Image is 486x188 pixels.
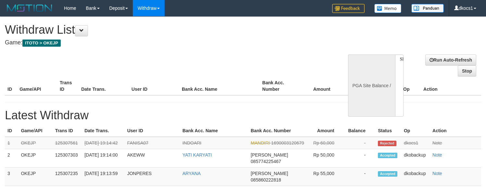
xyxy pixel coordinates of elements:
th: Date Trans. [82,125,125,137]
span: 085860222818 [251,177,281,182]
td: [DATE] 19:14:00 [82,149,125,168]
th: Bank Acc. Name [179,77,260,95]
th: Amount [307,125,344,137]
span: Accepted [378,153,397,158]
td: - [344,137,375,149]
th: Action [430,125,481,137]
td: 125307303 [53,149,82,168]
th: Bank Acc. Number [248,125,307,137]
td: Rp 55,000 [307,168,344,186]
img: panduan.png [411,4,444,13]
a: Note [432,171,442,176]
td: OKEJP [18,168,52,186]
th: Game/API [17,77,57,95]
a: ARYANA [182,171,201,176]
td: [DATE] 19:13:59 [82,168,125,186]
th: Trans ID [57,77,79,95]
h1: Latest Withdraw [5,109,481,122]
a: INDOARI [182,140,201,146]
span: Accepted [378,171,397,177]
td: OKEJP [18,149,52,168]
th: Op [401,77,421,95]
td: AKEWW [125,149,180,168]
th: User ID [125,125,180,137]
th: Balance [344,125,375,137]
td: 125307561 [53,137,82,149]
a: YATI KARYATI [182,152,212,158]
th: ID [5,125,18,137]
th: Bank Acc. Number [260,77,300,95]
a: Note [432,152,442,158]
th: Action [421,77,481,95]
h4: Game: [5,40,318,46]
th: Game/API [18,125,52,137]
span: MANDIRI [251,140,270,146]
th: Trans ID [53,125,82,137]
span: 1690003120679 [271,140,304,146]
div: PGA Site Balance / [348,54,395,117]
a: Note [432,140,442,146]
td: Rp 50,000 [307,149,344,168]
a: Run Auto-Refresh [425,54,476,65]
th: Op [401,125,430,137]
span: [PERSON_NAME] [251,171,288,176]
td: [DATE] 19:14:42 [82,137,125,149]
td: 1 [5,137,18,149]
img: Feedback.jpg [332,4,365,13]
a: Stop [458,65,476,76]
img: Button%20Memo.svg [374,4,402,13]
td: 2 [5,149,18,168]
td: dkobackup [401,168,430,186]
td: Rp 60,000 [307,137,344,149]
td: dkocs1 [401,137,430,149]
span: Rejected [378,141,396,146]
h1: Withdraw List [5,23,318,36]
span: [PERSON_NAME] [251,152,288,158]
span: 085774225467 [251,159,281,164]
th: Date Trans. [79,77,129,95]
td: JONPERES [125,168,180,186]
th: User ID [129,77,179,95]
td: 125307235 [53,168,82,186]
td: OKEJP [18,137,52,149]
th: ID [5,77,17,95]
td: - [344,149,375,168]
th: Status [375,125,401,137]
th: Bank Acc. Name [180,125,248,137]
th: Amount [300,77,340,95]
td: - [344,168,375,186]
span: ITOTO > OKEJP [22,40,61,47]
td: dkobackup [401,149,430,168]
td: 3 [5,168,18,186]
th: Balance [340,77,377,95]
img: MOTION_logo.png [5,3,54,13]
td: FANISA07 [125,137,180,149]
